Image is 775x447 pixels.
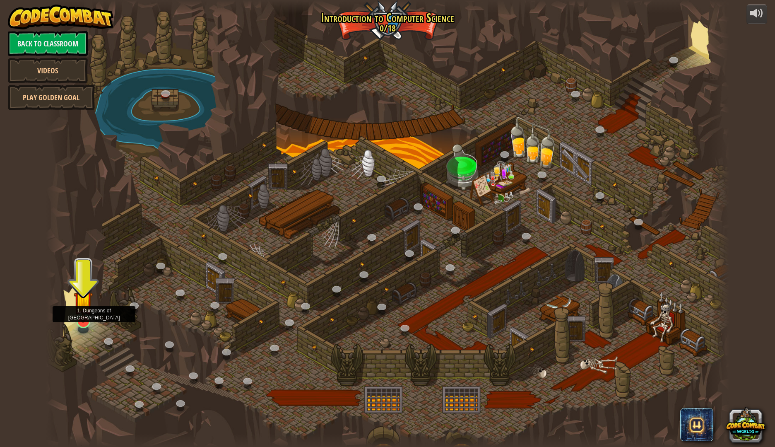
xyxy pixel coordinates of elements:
[74,279,93,323] img: level-banner-started.png
[8,85,95,110] a: Play Golden Goal
[746,5,767,24] button: Adjust volume
[8,5,114,29] img: CodeCombat - Learn how to code by playing a game
[8,58,88,83] a: Videos
[8,31,88,56] a: Back to Classroom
